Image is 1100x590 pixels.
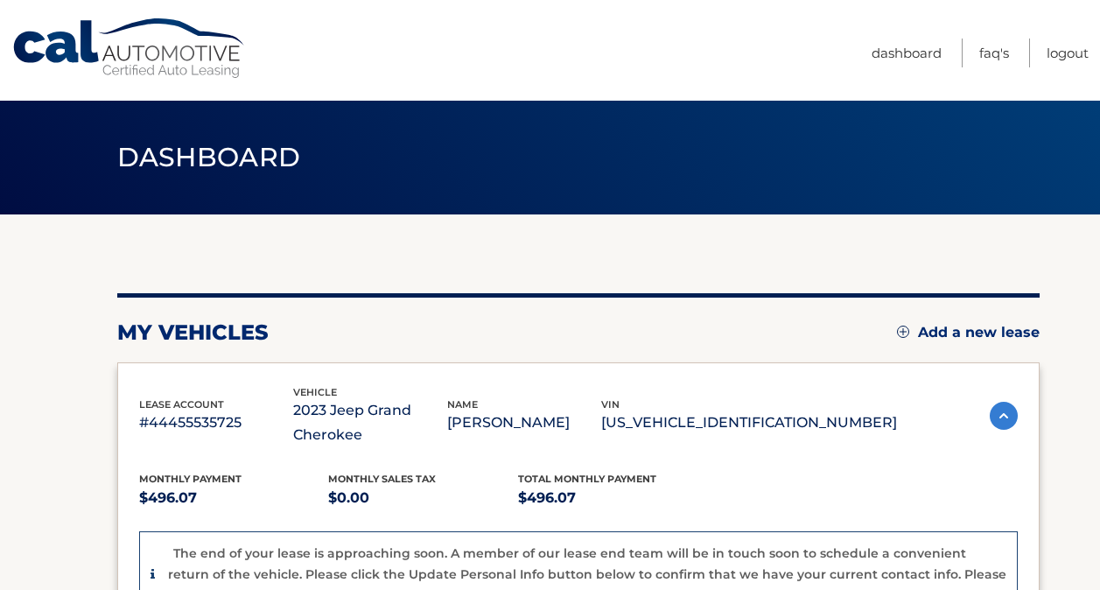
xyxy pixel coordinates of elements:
[601,398,620,411] span: vin
[139,486,329,510] p: $496.07
[872,39,942,67] a: Dashboard
[139,473,242,485] span: Monthly Payment
[328,473,436,485] span: Monthly sales Tax
[897,326,909,338] img: add.svg
[1047,39,1089,67] a: Logout
[328,486,518,510] p: $0.00
[293,386,337,398] span: vehicle
[447,398,478,411] span: name
[447,411,601,435] p: [PERSON_NAME]
[117,141,301,173] span: Dashboard
[897,324,1040,341] a: Add a new lease
[117,320,269,346] h2: my vehicles
[990,402,1018,430] img: accordion-active.svg
[139,411,293,435] p: #44455535725
[518,473,656,485] span: Total Monthly Payment
[139,398,224,411] span: lease account
[601,411,897,435] p: [US_VEHICLE_IDENTIFICATION_NUMBER]
[11,18,248,80] a: Cal Automotive
[293,398,447,447] p: 2023 Jeep Grand Cherokee
[518,486,708,510] p: $496.07
[979,39,1009,67] a: FAQ's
